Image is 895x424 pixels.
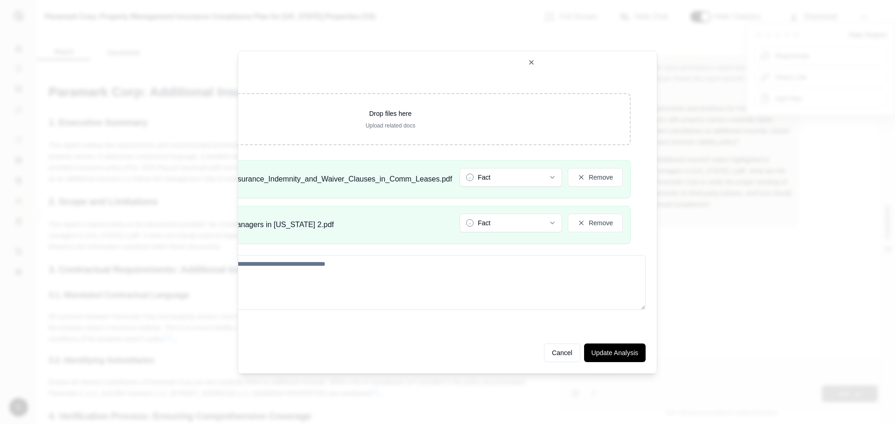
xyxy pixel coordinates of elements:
button: Remove [568,168,623,187]
button: Remove [568,214,623,232]
p: Upload related docs [166,122,615,129]
button: Cancel [544,343,580,362]
p: Drop files here [166,109,615,118]
span: 605_Eidson_Insurance_Indemnity_and_Waiver_Clauses_in_Comm_Leases.pdf [188,174,452,185]
button: Update Analysis [584,343,646,362]
h2: Upload Additional File(s) [135,62,646,71]
span: For property managers in [US_STATE] 2.pdf [188,219,334,230]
